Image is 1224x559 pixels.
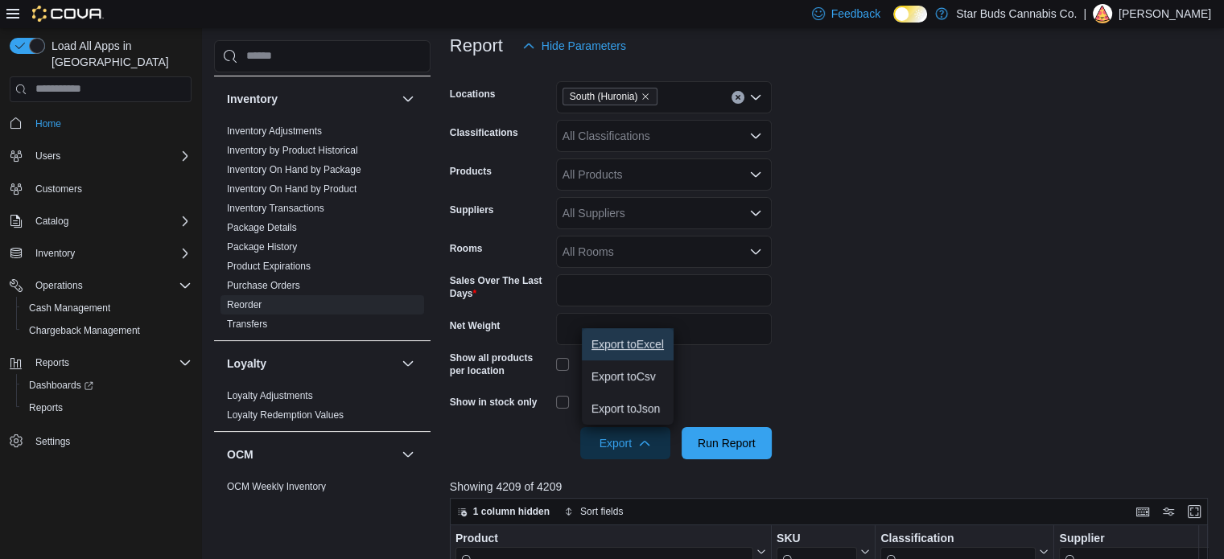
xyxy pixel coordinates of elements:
button: Export toCsv [582,360,674,393]
a: Package History [227,241,297,253]
a: Customers [29,179,89,199]
button: Open list of options [749,245,762,258]
h3: Inventory [227,91,278,107]
label: Net Weight [450,319,500,332]
nav: Complex example [10,105,192,495]
span: South (Huronia) [570,88,638,105]
button: OCM [227,446,395,462]
button: Export [580,427,670,459]
a: Product Expirations [227,261,311,272]
button: OCM [398,445,418,464]
span: Package Details [227,221,297,234]
button: Operations [3,274,198,297]
button: Keyboard shortcuts [1133,502,1152,521]
button: Customers [3,177,198,200]
label: Show all products per location [450,351,550,377]
span: Reorder [227,298,262,311]
div: Classification [880,531,1036,546]
span: Customers [29,179,192,199]
span: Reports [23,398,192,417]
button: Clear input [732,91,744,104]
button: 1 column hidden [451,502,556,521]
span: Operations [29,276,192,295]
a: Inventory Transactions [227,203,324,214]
button: Reports [29,353,76,372]
span: Export to Json [591,402,664,415]
div: OCM [214,477,431,503]
span: Users [29,146,192,166]
span: Home [35,117,61,130]
a: Chargeback Management [23,321,146,340]
button: Loyalty [398,354,418,373]
label: Products [450,165,492,178]
button: Inventory [29,244,81,263]
span: Reports [35,356,69,369]
button: Inventory [3,242,198,265]
a: Package Details [227,222,297,233]
span: Settings [29,430,192,450]
button: Open list of options [749,168,762,181]
label: Classifications [450,126,518,139]
button: Open list of options [749,129,762,142]
span: Reports [29,401,63,414]
span: OCM Weekly Inventory [227,480,326,493]
button: Catalog [3,210,198,232]
span: Reports [29,353,192,372]
span: Customers [35,183,82,195]
a: OCM Weekly Inventory [227,481,326,492]
button: Settings [3,429,198,452]
a: Reports [23,398,69,417]
img: Cova [32,6,104,22]
span: Hide Parameters [542,38,626,54]
a: Transfers [227,319,267,330]
input: Dark Mode [893,6,927,23]
a: Inventory On Hand by Product [227,183,356,195]
button: Open list of options [749,207,762,220]
label: Rooms [450,242,483,255]
button: Reports [16,397,198,419]
button: Cash Management [16,297,198,319]
button: Hide Parameters [516,30,633,62]
span: Export [590,427,661,459]
span: Inventory On Hand by Package [227,163,361,176]
div: Loyalty [214,386,431,431]
span: Loyalty Adjustments [227,389,313,402]
button: Open list of options [749,91,762,104]
a: Inventory Adjustments [227,125,322,137]
span: Dashboards [29,379,93,392]
span: Catalog [29,212,192,231]
span: Purchase Orders [227,279,300,292]
button: Reports [3,351,198,374]
p: Star Buds Cannabis Co. [956,4,1077,23]
span: South (Huronia) [563,88,658,105]
button: Display options [1159,502,1178,521]
label: Show in stock only [450,396,538,409]
span: Inventory Adjustments [227,125,322,138]
span: Users [35,150,60,162]
button: Loyalty [227,356,395,372]
span: Catalog [35,215,68,228]
label: Sales Over The Last Days [450,274,550,300]
span: Chargeback Management [23,321,192,340]
span: Transfers [227,318,267,331]
h3: OCM [227,446,253,462]
button: Remove South (Huronia) from selection in this group [641,92,650,101]
button: Export toExcel [582,328,674,360]
span: Loyalty Redemption Values [227,409,344,421]
label: Suppliers [450,203,494,216]
span: Operations [35,279,83,292]
span: Inventory On Hand by Product [227,183,356,195]
button: Catalog [29,212,75,231]
button: Home [3,112,198,135]
span: Home [29,113,192,134]
span: Inventory [29,244,192,263]
p: | [1083,4,1086,23]
a: Inventory by Product Historical [227,145,358,156]
button: Users [29,146,67,166]
a: Loyalty Adjustments [227,390,313,401]
button: Operations [29,276,89,295]
h3: Loyalty [227,356,266,372]
span: Feedback [831,6,880,22]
